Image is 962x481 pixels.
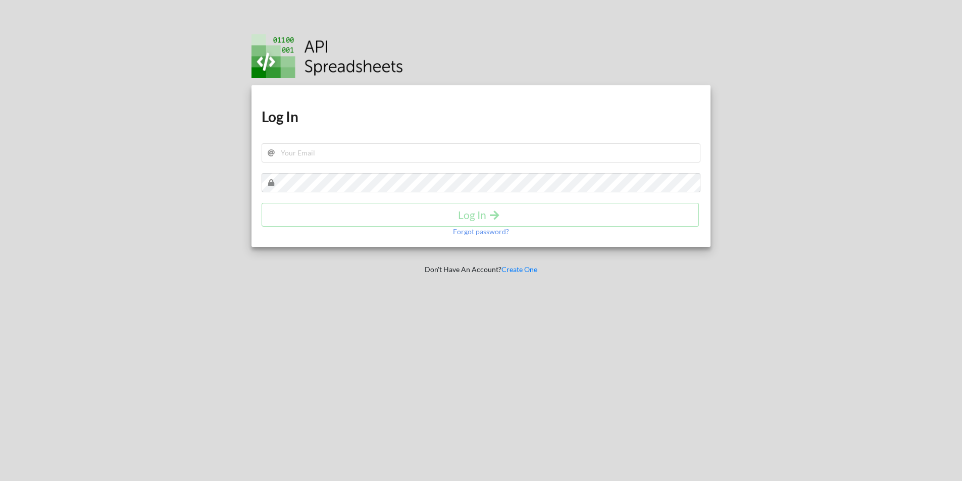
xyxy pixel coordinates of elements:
p: Forgot password? [453,227,509,237]
a: Create One [501,265,537,274]
h1: Log In [262,108,701,126]
img: Logo.png [251,34,403,78]
input: Your Email [262,143,701,163]
p: Don't Have An Account? [244,264,718,275]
